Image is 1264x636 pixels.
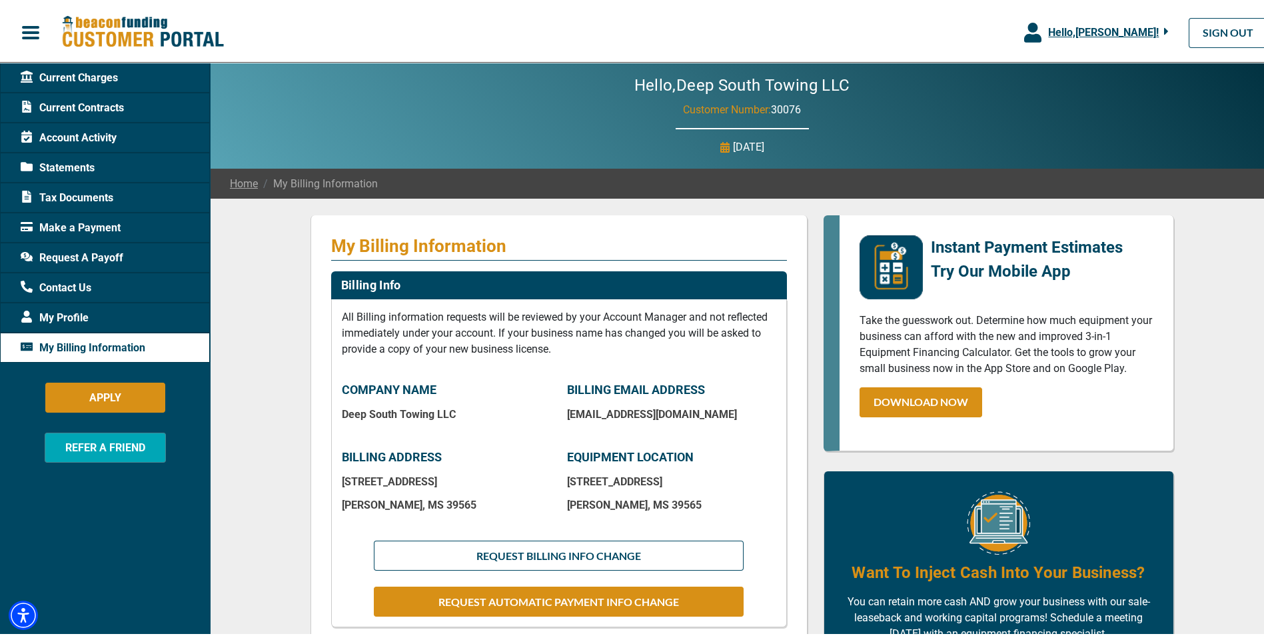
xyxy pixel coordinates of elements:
p: [DATE] [733,137,764,153]
p: [EMAIL_ADDRESS][DOMAIN_NAME] [567,405,776,418]
img: Equipment Financing Online Image [967,489,1030,552]
p: COMPANY NAME [342,380,551,395]
span: Tax Documents [21,187,113,203]
h2: Hello, Deep South Towing LLC [594,73,890,93]
p: [STREET_ADDRESS] [342,473,551,485]
h4: Want To Inject Cash Into Your Business? [852,559,1145,581]
p: All Billing information requests will be reviewed by your Account Manager and not reflected immed... [342,307,776,355]
p: [PERSON_NAME] , MS 39565 [342,496,551,509]
p: Instant Payment Estimates [931,233,1123,257]
p: My Billing Information [331,233,787,254]
span: Current Charges [21,67,118,83]
p: [PERSON_NAME] , MS 39565 [567,496,776,509]
div: Accessibility Menu [9,598,38,627]
h2: Billing Info [341,275,401,290]
a: Home [230,173,258,189]
p: Deep South Towing LLC [342,405,551,418]
button: REQUEST AUTOMATIC PAYMENT INFO CHANGE [374,584,743,614]
p: BILLING EMAIL ADDRESS [567,380,776,395]
span: My Billing Information [258,173,378,189]
span: Account Activity [21,127,117,143]
p: EQUIPMENT LOCATION [567,447,776,462]
span: Make a Payment [21,217,121,233]
button: REQUEST BILLING INFO CHANGE [374,538,743,568]
span: Hello, [PERSON_NAME] ! [1048,23,1159,36]
span: Customer Number: [683,101,771,113]
span: 30076 [771,101,801,113]
a: DOWNLOAD NOW [860,385,982,415]
button: APPLY [45,380,165,410]
span: My Billing Information [21,337,145,353]
img: Beacon Funding Customer Portal Logo [61,13,224,47]
img: mobile-app-logo.png [860,233,923,297]
span: My Profile [21,307,89,323]
p: BILLING ADDRESS [342,447,551,462]
p: Try Our Mobile App [931,257,1123,281]
span: Statements [21,157,95,173]
button: REFER A FRIEND [45,430,166,460]
span: Contact Us [21,277,91,293]
span: Current Contracts [21,97,124,113]
p: [STREET_ADDRESS] [567,473,776,485]
p: Take the guesswork out. Determine how much equipment your business can afford with the new and im... [860,310,1153,374]
span: Request A Payoff [21,247,123,263]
